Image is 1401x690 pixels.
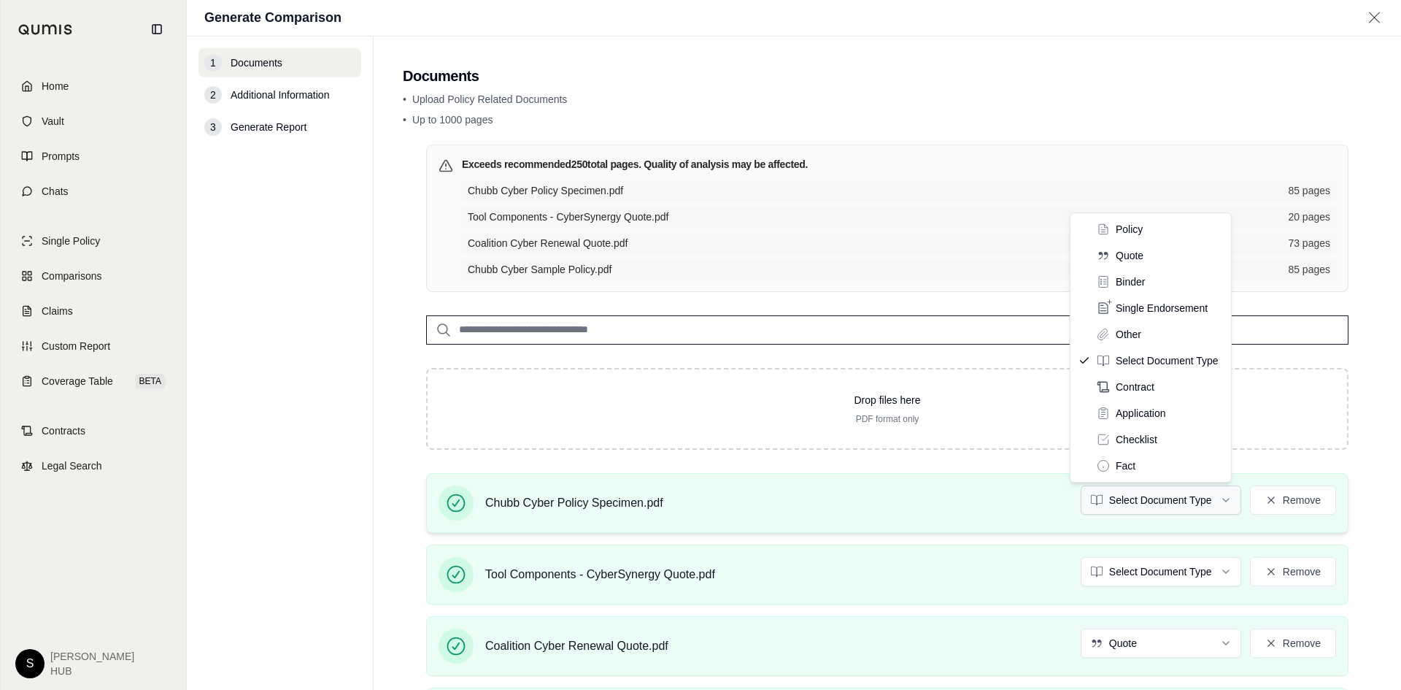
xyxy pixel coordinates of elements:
[1116,406,1166,421] span: Application
[1116,327,1141,342] span: Other
[1116,222,1143,237] span: Policy
[1116,275,1145,289] span: Binder
[1116,432,1157,447] span: Checklist
[1116,380,1154,394] span: Contract
[1116,353,1219,368] span: Select Document Type
[1116,301,1208,315] span: Single Endorsement
[1116,459,1135,473] span: Fact
[1116,248,1143,263] span: Quote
